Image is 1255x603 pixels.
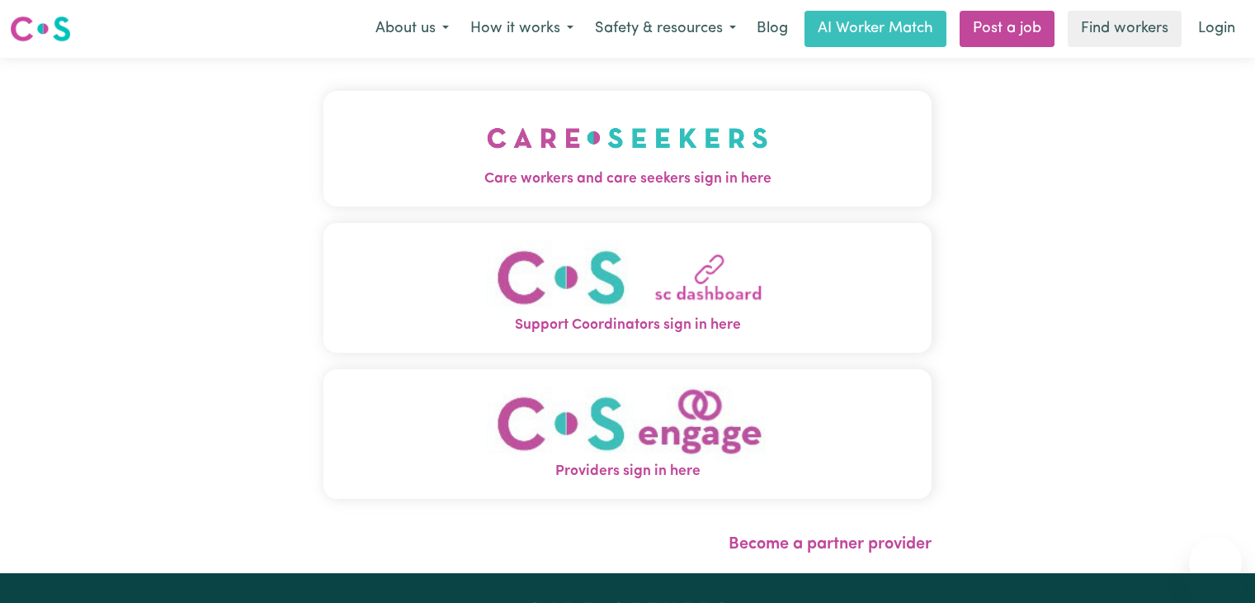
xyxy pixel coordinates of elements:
button: Care workers and care seekers sign in here [323,91,932,207]
iframe: Button to launch messaging window [1189,537,1242,590]
a: Post a job [960,11,1054,47]
button: How it works [460,12,584,46]
span: Support Coordinators sign in here [323,315,932,336]
img: Careseekers logo [10,14,71,44]
button: Support Coordinators sign in here [323,223,932,353]
a: Blog [747,11,798,47]
button: Safety & resources [584,12,747,46]
button: About us [365,12,460,46]
span: Care workers and care seekers sign in here [323,169,932,190]
a: Find workers [1068,11,1182,47]
a: Become a partner provider [729,536,932,553]
a: Login [1188,11,1245,47]
span: Providers sign in here [323,461,932,482]
button: Providers sign in here [323,369,932,499]
a: AI Worker Match [804,11,946,47]
a: Careseekers logo [10,10,71,48]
